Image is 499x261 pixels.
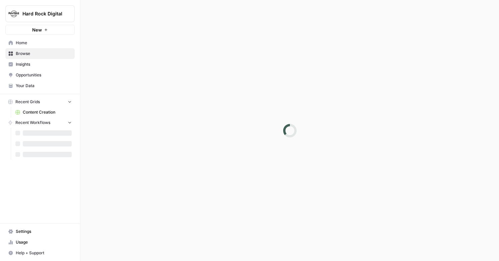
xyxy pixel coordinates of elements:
a: Browse [5,48,75,59]
a: Home [5,38,75,48]
span: New [32,26,42,33]
span: Insights [16,61,72,67]
span: Usage [16,239,72,245]
a: Opportunities [5,70,75,80]
span: Settings [16,229,72,235]
span: Content Creation [23,109,72,115]
button: Recent Workflows [5,118,75,128]
a: Content Creation [12,107,75,118]
span: Help + Support [16,250,72,256]
span: Opportunities [16,72,72,78]
button: Workspace: Hard Rock Digital [5,5,75,22]
button: New [5,25,75,35]
a: Your Data [5,80,75,91]
span: Recent Grids [15,99,40,105]
a: Insights [5,59,75,70]
span: Browse [16,51,72,57]
a: Usage [5,237,75,248]
span: Hard Rock Digital [22,10,63,17]
button: Recent Grids [5,97,75,107]
button: Help + Support [5,248,75,258]
a: Settings [5,226,75,237]
img: Hard Rock Digital Logo [8,8,20,20]
span: Your Data [16,83,72,89]
span: Home [16,40,72,46]
span: Recent Workflows [15,120,50,126]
